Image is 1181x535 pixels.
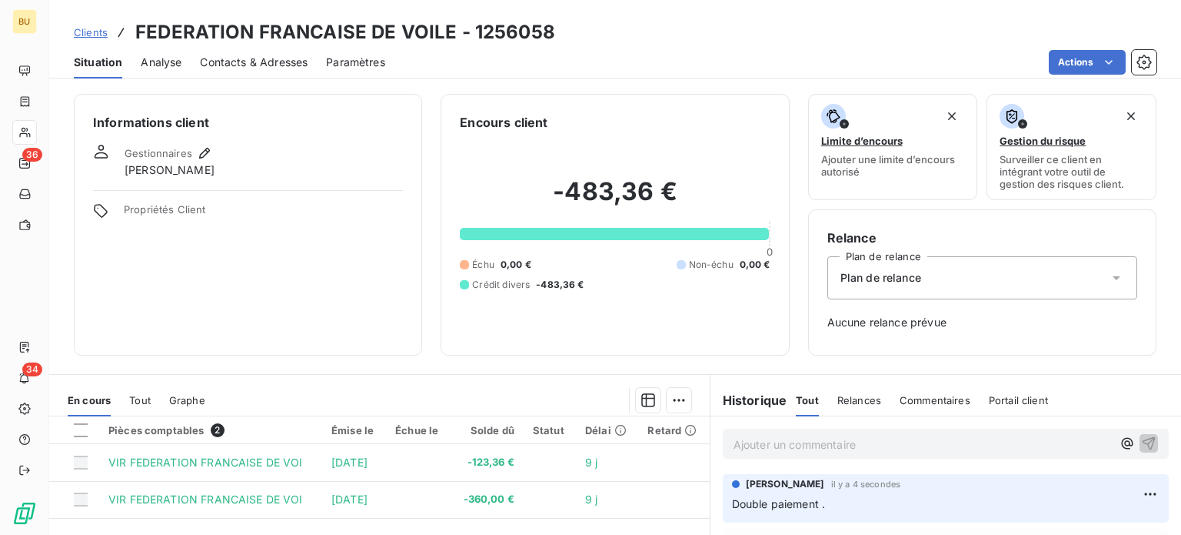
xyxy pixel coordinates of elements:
[93,113,403,132] h6: Informations client
[746,477,825,491] span: [PERSON_NAME]
[124,203,403,225] span: Propriétés Client
[808,94,978,200] button: Limite d’encoursAjouter une limite d’encours autorisé
[460,176,770,222] h2: -483,36 €
[108,493,303,506] span: VIR FEDERATION FRANCAISE DE VOI
[68,394,111,406] span: En cours
[501,258,531,272] span: 0,00 €
[460,113,547,132] h6: Encours client
[472,258,494,272] span: Échu
[585,424,630,436] div: Délai
[732,497,826,510] span: Double paiement .
[837,394,881,406] span: Relances
[740,258,770,272] span: 0,00 €
[108,423,313,437] div: Pièces comptables
[141,55,181,70] span: Analyse
[12,501,37,526] img: Logo LeanPay
[1129,483,1166,520] iframe: Intercom live chat
[1049,50,1126,75] button: Actions
[689,258,734,272] span: Non-échu
[585,493,597,506] span: 9 j
[169,394,205,406] span: Graphe
[12,9,37,34] div: BU
[74,25,108,40] a: Clients
[460,455,514,470] span: -123,36 €
[125,147,192,159] span: Gestionnaires
[22,363,42,376] span: 34
[331,456,368,469] span: [DATE]
[840,270,921,286] span: Plan de relance
[986,94,1156,200] button: Gestion du risqueSurveiller ce client en intégrant votre outil de gestion des risques client.
[74,26,108,38] span: Clients
[585,456,597,469] span: 9 j
[831,480,901,489] span: il y a 4 secondes
[211,423,225,437] span: 2
[331,493,368,506] span: [DATE]
[710,391,787,410] h6: Historique
[796,394,819,406] span: Tout
[1000,135,1086,147] span: Gestion du risque
[533,424,567,436] div: Statut
[326,55,385,70] span: Paramètres
[460,424,514,436] div: Solde dû
[125,162,215,178] span: [PERSON_NAME]
[827,229,1137,247] h6: Relance
[74,55,122,70] span: Situation
[647,424,700,436] div: Retard
[108,456,303,469] span: VIR FEDERATION FRANCAISE DE VOI
[200,55,308,70] span: Contacts & Adresses
[767,246,773,258] span: 0
[821,153,965,178] span: Ajouter une limite d’encours autorisé
[827,315,1137,330] span: Aucune relance prévue
[22,148,42,162] span: 36
[989,394,1048,406] span: Portail client
[1000,153,1143,190] span: Surveiller ce client en intégrant votre outil de gestion des risques client.
[472,278,530,292] span: Crédit divers
[395,424,441,436] div: Échue le
[331,424,377,436] div: Émise le
[536,278,584,292] span: -483,36 €
[460,492,514,507] span: -360,00 €
[900,394,970,406] span: Commentaires
[129,394,151,406] span: Tout
[821,135,903,147] span: Limite d’encours
[135,18,555,46] h3: FEDERATION FRANCAISE DE VOILE - 1256058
